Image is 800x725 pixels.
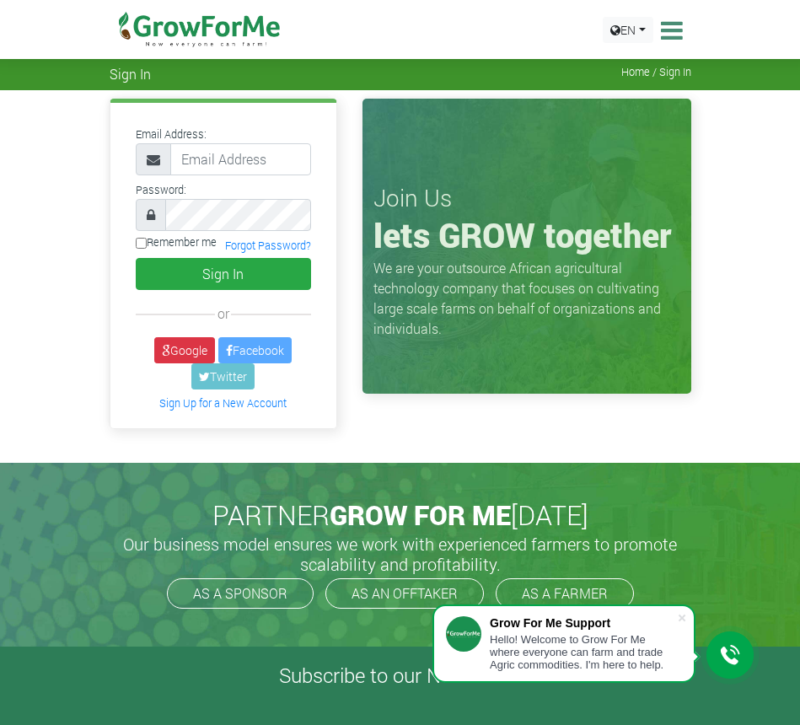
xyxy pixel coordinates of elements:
[496,578,634,609] a: AS A FARMER
[159,396,287,410] a: Sign Up for a New Account
[136,126,207,142] label: Email Address:
[373,258,680,339] p: We are your outsource African agricultural technology company that focuses on cultivating large s...
[490,633,677,671] div: Hello! Welcome to Grow For Me where everyone can farm and trade Agric commodities. I'm here to help.
[136,238,147,249] input: Remember me
[114,534,687,574] h5: Our business model ensures we work with experienced farmers to promote scalability and profitabil...
[21,663,779,688] h4: Subscribe to our Newsletter
[110,66,151,82] span: Sign In
[116,499,685,531] h2: PARTNER [DATE]
[621,66,691,78] span: Home / Sign In
[325,578,484,609] a: AS AN OFFTAKER
[136,303,311,324] div: or
[136,182,186,198] label: Password:
[373,184,680,212] h3: Join Us
[373,215,680,255] h1: lets GROW together
[490,616,677,630] div: Grow For Me Support
[225,239,311,252] a: Forgot Password?
[136,234,217,250] label: Remember me
[170,143,311,175] input: Email Address
[154,337,215,363] a: Google
[167,578,314,609] a: AS A SPONSOR
[136,258,311,290] button: Sign In
[330,497,511,533] span: GROW FOR ME
[603,17,653,43] a: EN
